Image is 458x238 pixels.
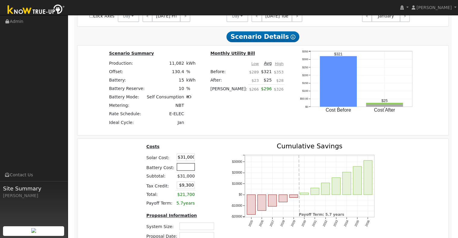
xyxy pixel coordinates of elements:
[89,14,93,17] input: Lock Axes
[302,58,308,61] text: $300
[231,215,242,218] text: -$20000
[232,182,242,185] text: $10000
[416,5,452,10] span: [PERSON_NAME]
[251,10,262,22] a: <
[343,220,349,227] text: 2034
[232,171,242,175] text: $20000
[145,152,176,162] td: Solar Cost:
[109,51,154,56] u: Scenario Summary
[31,228,36,233] img: retrieve
[232,160,242,163] text: $30000
[175,172,196,181] td: $31,000
[290,220,296,227] text: 2029
[291,35,295,39] i: Show Help
[118,10,139,22] button: Day
[145,181,176,190] td: Tax Credit:
[275,61,284,66] u: High
[185,84,197,93] td: %
[362,10,372,22] a: <
[145,221,179,231] td: System Size:
[300,193,309,195] rect: onclick=""
[146,144,160,149] u: Costs
[146,93,185,101] td: Self Consumption
[108,101,146,110] td: Metering:
[248,220,254,227] text: 2025
[302,74,308,77] text: $200
[289,195,298,197] rect: onclick=""
[3,193,64,199] div: [PERSON_NAME]
[108,67,146,76] td: Offset:
[321,183,330,195] rect: onclick=""
[142,10,152,22] a: <
[322,220,328,227] text: 2032
[146,101,185,110] td: NBT
[260,85,273,97] td: $296
[258,195,266,211] rect: onclick=""
[146,84,185,93] td: 10
[226,10,248,22] button: Day
[320,56,357,107] rect: onclick=""
[260,76,273,85] td: $25
[273,76,285,85] td: $28
[145,190,176,199] td: Total:
[258,220,264,227] text: 2026
[260,67,273,76] td: $321
[300,97,308,100] text: $50.00
[312,220,318,227] text: 2031
[353,166,362,195] rect: onclick=""
[145,199,176,207] td: Payoff Term:
[108,84,146,93] td: Battery Reserve:
[364,160,372,195] rect: onclick=""
[354,220,360,227] text: 2035
[146,67,185,76] td: 130.4
[176,201,183,206] span: 5.7
[269,220,275,227] text: 2027
[209,76,248,85] td: After:
[273,85,285,97] td: $326
[372,10,400,22] span: January
[292,10,302,22] a: >
[299,212,344,217] text: Payoff Term: 5.7 years
[334,52,343,56] text: $321
[302,50,308,53] text: $350
[209,85,248,97] td: [PERSON_NAME]:
[108,93,146,101] td: Battery Mode:
[178,120,184,125] span: Jan
[302,82,308,85] text: $150
[343,172,351,195] rect: onclick=""
[108,110,146,118] td: Rate Schedule:
[248,76,260,85] td: $23
[185,59,197,67] td: kWh
[146,213,197,218] u: Proposal Information
[108,76,146,84] td: Battery:
[305,105,308,108] text: $0
[374,107,395,113] text: Cost After
[175,199,196,207] td: years
[146,76,185,84] td: 15
[226,31,299,42] span: Scenario Details
[108,118,146,127] td: Ideal Cycle:
[277,142,342,150] text: Cumulative Savings
[273,67,285,76] td: $353
[146,59,185,67] td: 11,082
[366,104,403,107] rect: onclick=""
[333,220,339,227] text: 2033
[301,220,307,227] text: 2030
[145,172,176,181] td: Subtotal:
[382,99,388,103] text: $25
[185,76,197,84] td: kWh
[279,195,287,202] rect: onclick=""
[152,10,180,22] span: [DATE] Fri
[108,59,146,67] td: Production:
[248,85,260,97] td: $266
[366,103,403,104] rect: onclick=""
[180,10,190,22] a: >
[326,107,351,113] text: Cost Before
[332,178,340,195] rect: onclick=""
[365,220,371,227] text: 2036
[264,61,272,66] u: Avg
[231,204,242,207] text: -$10000
[3,184,64,193] span: Site Summary
[146,110,185,118] td: E-ELEC
[239,193,242,196] text: $0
